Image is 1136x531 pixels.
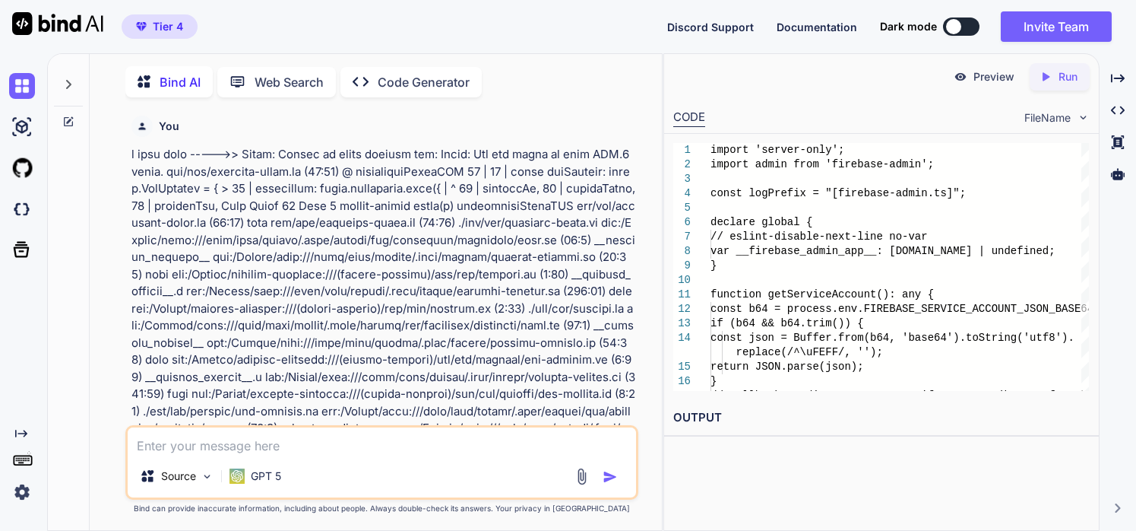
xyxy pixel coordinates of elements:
[603,469,618,485] img: icon
[378,73,470,91] p: Code Generator
[9,155,35,181] img: githubLight
[736,346,883,358] span: replace(/^\uFEFF/, '');
[161,469,196,484] p: Source
[673,389,691,403] div: 17
[710,144,844,156] span: import 'server-only';
[9,479,35,505] img: settings
[777,19,857,35] button: Documentation
[673,109,705,127] div: CODE
[125,503,639,514] p: Bind can provide inaccurate information, including about people. Always double-check its answers....
[710,288,934,300] span: function getServiceAccount(): any {
[9,73,35,99] img: chat
[673,157,691,172] div: 2
[673,215,691,230] div: 6
[673,143,691,157] div: 1
[880,19,937,34] span: Dark mode
[1017,390,1094,402] span: t prefer the
[954,70,967,84] img: preview
[1017,245,1055,257] span: fined;
[673,172,691,186] div: 3
[673,273,691,288] div: 10
[973,69,1014,84] p: Preview
[201,470,214,483] img: Pick Models
[673,288,691,302] div: 11
[673,201,691,215] div: 5
[251,469,281,484] p: GPT 5
[160,73,201,91] p: Bind AI
[1058,69,1077,84] p: Run
[1017,303,1100,315] span: _JSON_BASE64;
[573,468,590,485] img: attachment
[673,186,691,201] div: 4
[710,259,717,272] span: }
[673,331,691,345] div: 14
[673,360,691,374] div: 15
[136,22,147,31] img: premium
[710,390,1017,402] span: // Fallback to discrete env vars if you must (bu
[710,361,864,373] span: return JSON.parse(json);
[710,216,812,228] span: declare global {
[1024,110,1071,126] span: FileName
[9,196,35,222] img: darkCloudIdeIcon
[710,375,717,387] span: }
[122,14,198,39] button: premiumTier 4
[710,303,1017,315] span: const b64 = process.env.FIREBASE_SERVICE_ACCOUNT
[710,231,928,243] span: // eslint-disable-next-line no-var
[255,73,324,91] p: Web Search
[153,19,183,34] span: Tier 4
[1005,332,1074,344] span: ng('utf8').
[667,19,754,35] button: Discord Support
[710,187,966,199] span: const logPrefix = "[firebase-admin.ts]";
[229,469,245,484] img: GPT 5
[664,400,1098,436] h2: OUTPUT
[710,332,1004,344] span: const json = Buffer.from(b64, 'base64').toStri
[159,119,179,134] h6: You
[710,317,864,329] span: if (b64 && b64.trim()) {
[673,374,691,389] div: 16
[1001,11,1112,42] button: Invite Team
[710,158,934,170] span: import admin from 'firebase-admin';
[673,302,691,316] div: 12
[1077,111,1090,124] img: chevron down
[673,230,691,244] div: 7
[777,21,857,33] span: Documentation
[12,12,103,35] img: Bind AI
[9,114,35,140] img: ai-studio
[673,259,691,273] div: 9
[673,316,691,331] div: 13
[710,245,1017,257] span: var __firebase_admin_app__: [DOMAIN_NAME] | unde
[667,21,754,33] span: Discord Support
[673,244,691,259] div: 8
